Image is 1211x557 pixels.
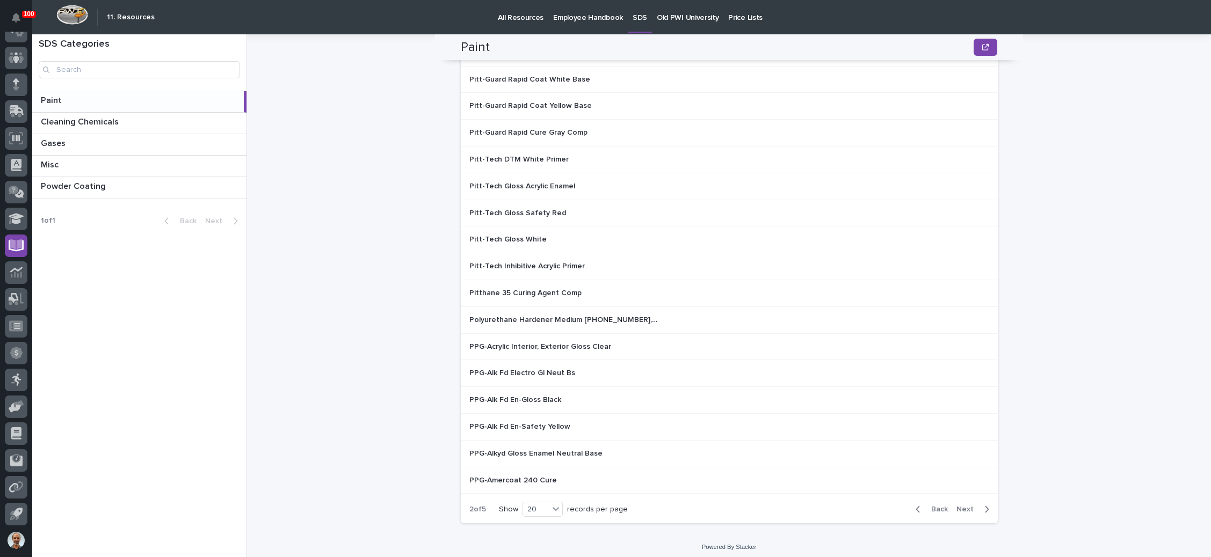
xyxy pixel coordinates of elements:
button: Notifications [5,6,27,29]
tr: Pitt-Guard Rapid Coat White BasePitt-Guard Rapid Coat White Base [461,66,998,93]
tr: Pitt-Guard Rapid Cure Gray CompPitt-Guard Rapid Cure Gray Comp [461,120,998,146]
h1: SDS Categories [39,39,240,50]
p: 100 [24,10,34,18]
p: PPG-Alkyd Gloss Enamel Neutral Base [469,447,605,458]
a: Cleaning ChemicalsCleaning Chemicals [32,113,246,134]
tr: PPG-Alkyd Gloss Enamel Neutral BasePPG-Alkyd Gloss Enamel Neutral Base [461,440,998,467]
p: PPG-Alk Fd Electro Gl Neut Bs [469,367,577,378]
p: 2 of 5 [461,496,495,523]
button: users-avatar [5,529,27,552]
tr: Pitt-Tech Gloss WhitePitt-Tech Gloss White [461,226,998,253]
p: records per page [567,505,628,514]
p: Paint [41,93,64,106]
tr: Pitt-Guard Rapid Coat Yellow BasePitt-Guard Rapid Coat Yellow Base [461,93,998,120]
tr: Pitthane 35 Curing Agent CompPitthane 35 Curing Agent Comp [461,280,998,306]
p: Pitt-Guard Rapid Coat White Base [469,73,592,84]
tr: PPG-Alk Fd Electro Gl Neut BsPPG-Alk Fd Electro Gl Neut Bs [461,360,998,387]
p: 1 of 1 [32,208,64,234]
p: Pitt-Tech DTM White Primer [469,153,571,164]
p: Misc [41,158,61,170]
p: Powder Coating [41,179,108,192]
tr: Pitt-Tech Inhibitive Acrylic PrimerPitt-Tech Inhibitive Acrylic Primer [461,253,998,280]
div: Notifications100 [13,13,27,30]
h2: 11. Resources [107,13,155,22]
p: PPG-Acrylic Interior, Exterior Gloss Clear [469,340,613,351]
button: Back [907,504,952,514]
p: Pitt-Tech Gloss Acrylic Enamel [469,180,577,191]
p: PPG-Amercoat 240 Cure [469,474,559,485]
tr: Pitt-Tech DTM White PrimerPitt-Tech DTM White Primer [461,146,998,173]
p: PPG-Alk Fd En-Gloss Black [469,393,563,405]
a: PaintPaint [32,91,246,113]
a: Powered By Stacker [702,544,756,550]
p: Pitt-Tech Inhibitive Acrylic Primer [469,260,587,271]
button: Next [952,504,998,514]
tr: PPG-Amercoat 240 CurePPG-Amercoat 240 Cure [461,467,998,494]
p: Pitt-Guard Rapid Coat Yellow Base [469,99,594,111]
p: Polyurethane Hardener Medium [PHONE_NUMBER], [PHONE_NUMBER] [469,313,659,325]
p: Pitt-Tech Gloss White [469,233,549,244]
span: Back [925,504,948,514]
tr: Pitt-Tech Gloss Safety RedPitt-Tech Gloss Safety Red [461,200,998,226]
tr: PPG-Acrylic Interior, Exterior Gloss ClearPPG-Acrylic Interior, Exterior Gloss Clear [461,333,998,360]
h2: Paint [461,40,490,55]
button: Back [156,216,201,226]
tr: Pitt-Tech Gloss Acrylic EnamelPitt-Tech Gloss Acrylic Enamel [461,173,998,200]
tr: Polyurethane Hardener Medium [PHONE_NUMBER], [PHONE_NUMBER]Polyurethane Hardener Medium [PHONE_NU... [461,306,998,333]
span: Next [956,504,980,514]
span: Back [173,216,197,226]
a: Powder CoatingPowder Coating [32,177,246,199]
p: Pitthane 35 Curing Agent Comp [469,287,584,298]
p: Gases [41,136,68,149]
button: Next [201,216,246,226]
p: Pitt-Tech Gloss Safety Red [469,207,568,218]
p: Pitt-Guard Rapid Cure Gray Comp [469,126,590,137]
a: GasesGases [32,134,246,156]
a: MiscMisc [32,156,246,177]
p: Show [499,505,518,514]
span: Next [205,216,229,226]
p: PPG-Alk Fd En-Safety Yellow [469,420,572,431]
div: 20 [523,504,549,515]
tr: PPG-Alk Fd En-Gloss BlackPPG-Alk Fd En-Gloss Black [461,387,998,414]
tr: PPG-Alk Fd En-Safety YellowPPG-Alk Fd En-Safety Yellow [461,413,998,440]
p: Cleaning Chemicals [41,115,121,127]
input: Search [39,61,240,78]
img: Workspace Logo [56,5,88,25]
